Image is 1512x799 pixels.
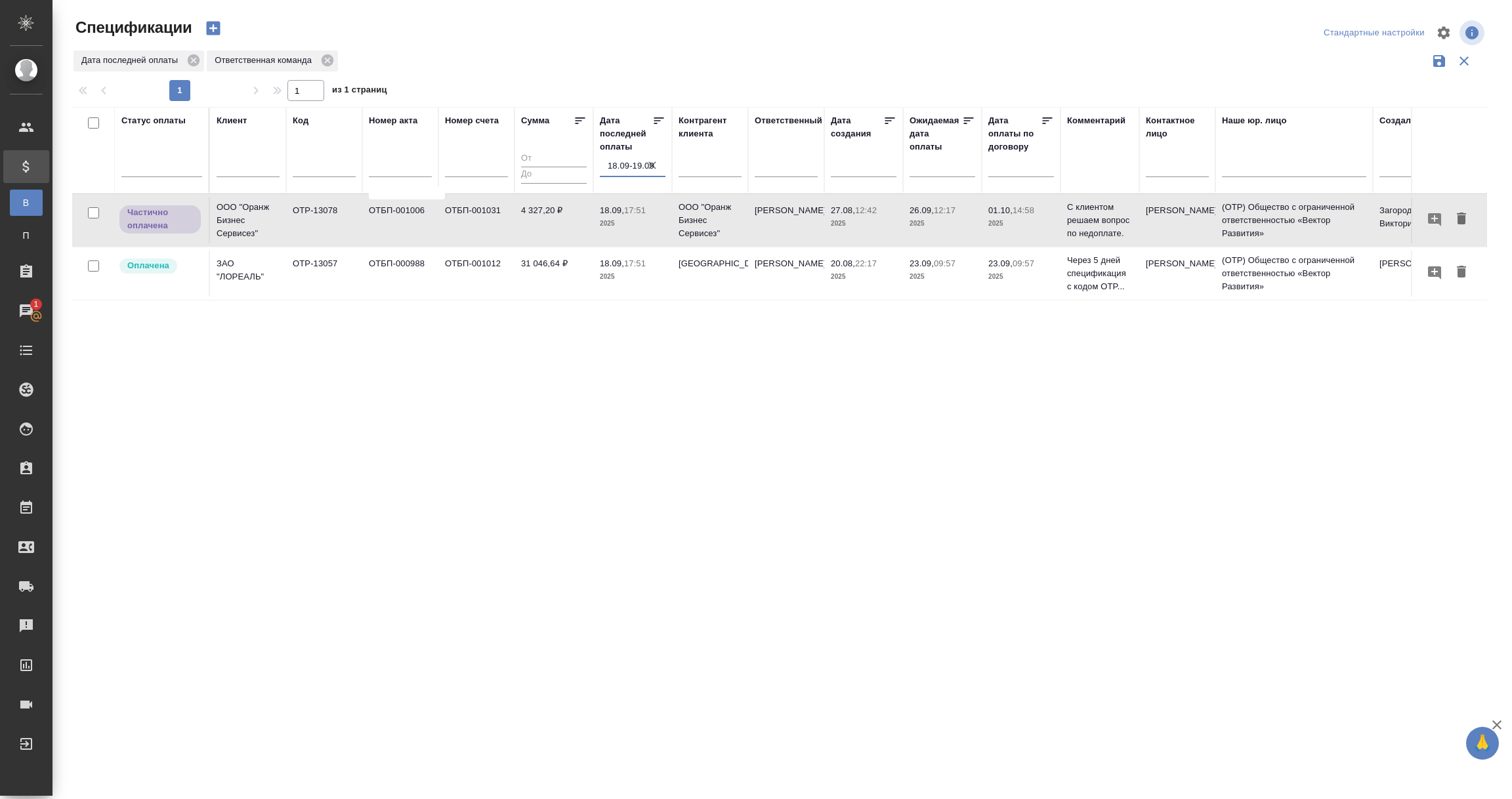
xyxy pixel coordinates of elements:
[1373,197,1449,243] td: Загородних Виктория
[521,151,587,167] input: От
[16,229,36,242] span: П
[1452,49,1477,73] button: Сбросить фильтры
[362,251,438,297] td: ОТБП-000988
[369,114,417,127] div: Номер акта
[438,251,514,297] td: ОТБП-001012
[1215,194,1373,247] td: (OTP) Общество с ограниченной ответственностью «Вектор Развития»
[293,114,308,127] div: Код
[73,51,204,72] div: Дата последней оплаты
[1450,207,1473,232] button: Удалить
[1459,20,1487,45] span: Посмотреть информацию
[1139,197,1215,243] td: [PERSON_NAME]
[831,270,896,283] p: 2025
[217,114,247,127] div: Клиент
[1067,114,1125,127] div: Комментарий
[286,197,362,243] td: OTP-13078
[748,251,824,297] td: [PERSON_NAME]
[1450,260,1473,285] button: Удалить
[988,258,1013,268] p: 23.09,
[3,295,49,327] a: 1
[1139,251,1215,297] td: [PERSON_NAME]
[855,258,877,268] p: 22:17
[624,205,646,215] p: 17:51
[679,201,742,240] p: ООО "Оранж Бизнес Сервисез"
[600,258,624,268] p: 18.09,
[521,167,587,183] input: До
[1067,201,1133,240] p: С клиентом решаем вопрос по недоплате.
[1471,729,1494,757] span: 🙏
[910,270,975,283] p: 2025
[910,205,934,215] p: 26.09,
[988,217,1054,230] p: 2025
[600,270,665,283] p: 2025
[855,205,877,215] p: 12:42
[831,205,855,215] p: 27.08,
[286,251,362,297] td: OTP-13057
[831,114,883,140] div: Дата создания
[1013,258,1034,268] p: 09:57
[521,114,549,127] div: Сумма
[198,17,229,39] button: Создать
[988,270,1054,283] p: 2025
[362,197,438,243] td: ОТБП-001006
[127,259,169,272] p: Оплачена
[1146,114,1209,140] div: Контактное лицо
[121,114,186,127] div: Статус оплаты
[217,257,280,283] p: ЗАО "ЛОРЕАЛЬ"
[755,114,822,127] div: Ответственный
[127,206,193,232] p: Частично оплачена
[679,114,742,140] div: Контрагент клиента
[600,217,665,230] p: 2025
[16,196,36,209] span: В
[26,298,46,311] span: 1
[831,258,855,268] p: 20.08,
[1013,205,1034,215] p: 14:58
[207,51,338,72] div: Ответственная команда
[332,82,387,101] span: из 1 страниц
[514,197,593,243] td: 4 327,20 ₽
[600,114,652,154] div: Дата последней оплаты
[988,114,1041,154] div: Дата оплаты по договору
[934,205,955,215] p: 12:17
[10,222,43,249] a: П
[934,258,955,268] p: 09:57
[445,114,499,127] div: Номер счета
[1320,23,1428,43] div: split button
[217,201,280,240] p: ООО "Оранж Бизнес Сервисез"
[600,205,624,215] p: 18.09,
[81,54,182,67] p: Дата последней оплаты
[1215,247,1373,300] td: (OTP) Общество с ограниченной ответственностью «Вектор Развития»
[1427,49,1452,73] button: Сохранить фильтры
[514,251,593,297] td: 31 046,64 ₽
[438,197,514,243] td: ОТБП-001031
[72,17,192,38] span: Спецификации
[215,54,316,67] p: Ответственная команда
[910,114,962,154] div: Ожидаемая дата оплаты
[910,217,975,230] p: 2025
[1067,254,1133,293] p: Через 5 дней спецификация с кодом OTP...
[1373,251,1449,297] td: [PERSON_NAME]
[624,258,646,268] p: 17:51
[1466,727,1499,760] button: 🙏
[910,258,934,268] p: 23.09,
[1379,114,1411,127] div: Создал
[679,257,742,270] p: [GEOGRAPHIC_DATA]
[10,190,43,216] a: В
[831,217,896,230] p: 2025
[988,205,1013,215] p: 01.10,
[1222,114,1287,127] div: Наше юр. лицо
[1428,17,1459,49] span: Настроить таблицу
[748,197,824,243] td: [PERSON_NAME]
